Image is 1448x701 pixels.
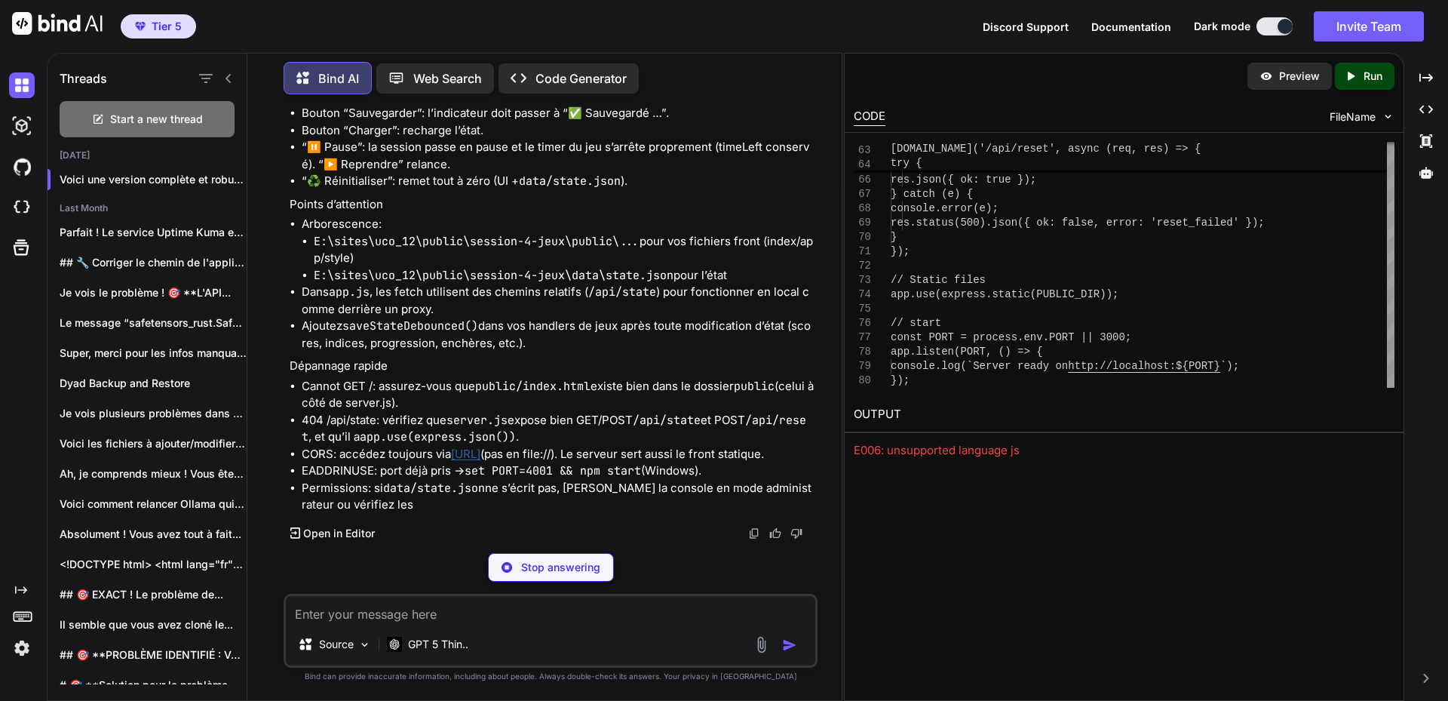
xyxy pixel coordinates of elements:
code: E:\sites\uco_12\public\session-4-jeux\public\... [314,234,640,249]
span: Start a new thread [110,112,203,127]
span: console.error(e); [891,202,999,214]
li: EADDRINUSE: port déjà pris → (Windows). [302,463,814,480]
div: 80 [854,374,871,388]
code: saveStateDebounced() [342,318,478,334]
span: await writeState(null); [891,159,1036,171]
img: chevron down [1382,110,1394,123]
code: app.use(express.json()) [360,429,516,444]
button: Documentation [1091,19,1171,35]
h2: [DATE] [48,149,247,161]
img: copy [748,527,760,540]
button: Discord Support [983,19,1069,35]
div: 75 [854,302,871,316]
p: Dyad Backup and Restore [60,376,247,391]
code: app.js [329,284,370,300]
p: Il semble que vous avez cloné le... [60,617,247,632]
span: `); [1220,360,1239,372]
p: Points d’attention [290,196,814,214]
li: Cannot GET /: assurez-vous que existe bien dans le dossier (celui à côté de server.js). [302,378,814,412]
img: like [769,527,781,540]
img: premium [135,22,146,31]
img: darkAi-studio [9,113,35,139]
div: 69 [854,216,871,230]
span: }); [891,245,910,257]
div: 76 [854,316,871,331]
img: icon [782,638,797,653]
p: <!DOCTYPE html> <html lang="fr"> <head> <meta charset="UTF-8">... [60,557,247,572]
button: premiumTier 5 [121,14,196,38]
span: app.use(express.static(PUBLIC_DIR)); [891,288,1118,300]
span: t_failed' }); [1182,217,1264,229]
p: Ah, je comprends mieux ! Vous êtes... [60,466,247,481]
img: settings [9,635,35,661]
p: Code Generator [535,69,627,88]
li: Bouton “Charger”: recharge l’état. [302,122,814,140]
div: 72 [854,259,871,273]
span: Tier 5 [152,19,182,34]
p: ## 🔧 Corriger le chemin de l'application... [60,255,247,270]
span: http://localhost:${PORT} [1068,360,1220,372]
div: 74 [854,287,871,302]
img: dislike [790,527,802,540]
div: 79 [854,359,871,374]
p: Je vois plusieurs problèmes dans vos logs.... [60,406,247,421]
div: E006: unsupported language js [854,442,1394,460]
span: } catch (e) { [891,188,973,200]
span: app.listen(PORT, () => { [891,346,1043,358]
img: cloudideIcon [9,195,35,220]
code: server.js [446,413,508,428]
span: const PORT = process.env.PORT || 3000; [891,331,1131,343]
p: Dépannage rapide [290,358,814,375]
span: try { [891,157,922,169]
p: Preview [1279,69,1320,84]
p: GPT 5 Thin.. [408,637,468,652]
span: res.status(500).json({ ok: false, error: 'rese [891,217,1182,229]
img: attachment [753,636,770,653]
div: 77 [854,331,871,345]
p: Parfait ! Le service Uptime Kuma est... [60,225,247,240]
p: Voici les fichiers à ajouter/modifier pour corriger... [60,436,247,451]
span: Dark mode [1194,19,1250,34]
code: data/state.json [383,481,485,496]
img: Pick Models [358,638,371,651]
li: Arborescence: [302,216,814,284]
h1: Threads [60,69,107,88]
span: } [891,231,897,243]
span: FileName [1330,109,1376,125]
p: Bind AI [318,69,359,88]
code: public [734,379,775,394]
span: [DOMAIN_NAME]('/api/reset', async (req, res) => { [891,143,1201,155]
p: Source [319,637,354,652]
p: Absolument ! Vous avez tout à fait... [60,527,247,542]
p: Je vois le problème ! 🎯 **L'API... [60,285,247,300]
div: 68 [854,201,871,216]
span: 64 [854,158,871,172]
li: CORS: accédez toujours via (pas en file://). Le serveur sert aussi le front statique. [302,446,814,463]
li: Ajoutez dans vos handlers de jeux après toute modification d’état (scores, indices, progression, ... [302,318,814,352]
code: public/index.html [475,379,591,394]
span: // Static files [891,274,986,286]
li: “♻️ Réinitialiser”: remet tout à zéro (UI + ). [302,173,814,190]
p: Le message “safetensors_rust.SafetensorError: HeaderTooSmall” sur le nœud... [60,315,247,331]
div: CODE [854,108,885,126]
div: 66 [854,173,871,187]
span: 63 [854,143,871,158]
h2: Last Month [48,202,247,214]
h2: OUTPUT [845,397,1404,432]
button: Invite Team [1314,11,1424,42]
img: Bind AI [12,12,103,35]
li: Dans , les fetch utilisent des chemins relatifs ( ) pour fonctionner en local comme derrière un p... [302,284,814,318]
div: 71 [854,244,871,259]
li: pour l’état [314,267,814,284]
img: GPT 5 Thinking High [387,637,402,651]
p: ## 🎯 **PROBLÈME IDENTIFIÉ : VALIDATION DE... [60,647,247,663]
div: 78 [854,345,871,359]
img: darkChat [9,72,35,98]
code: /api/state [633,413,701,428]
p: # 🎯 **Solution pour le problème d'encodage... [60,678,247,693]
p: Voici une version complète et robuste de... [60,172,247,187]
li: “⏸️ Pause”: la session passe en pause et le timer du jeu s’arrête proprement (timeLeft conservé).... [302,139,814,173]
code: data/state.json [519,174,621,189]
p: Run [1364,69,1382,84]
li: pour vos fichiers front (index/app/style) [314,233,814,267]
